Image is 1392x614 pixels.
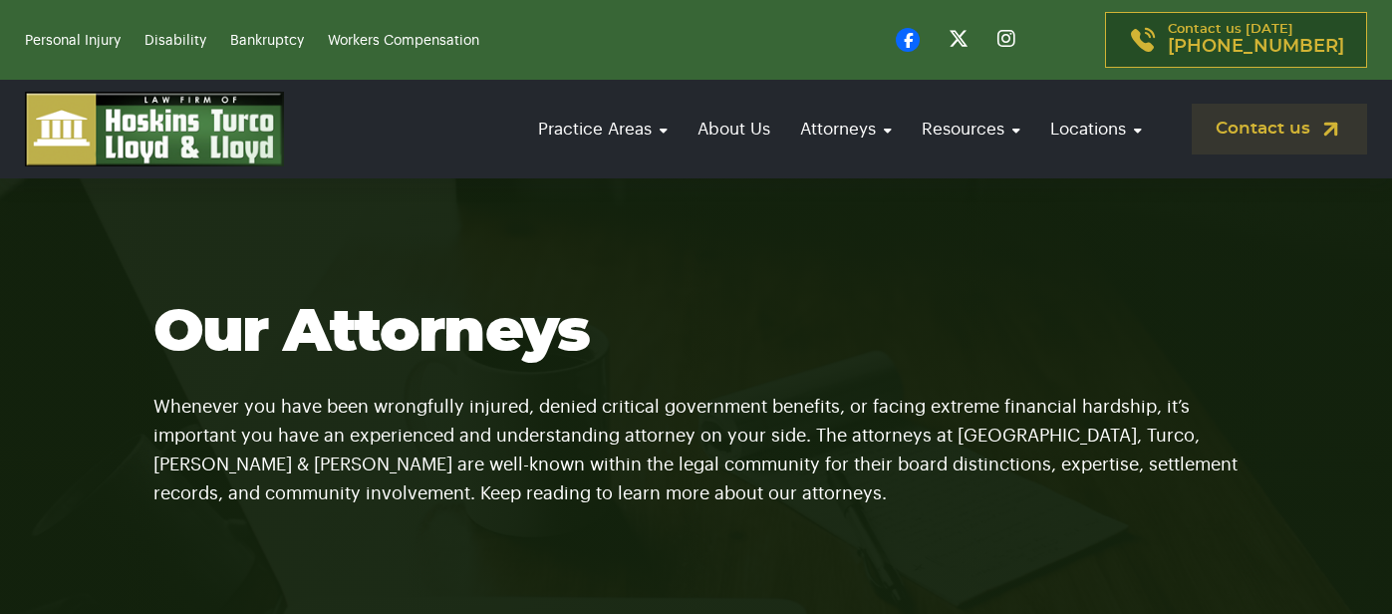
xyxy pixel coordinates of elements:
[1168,37,1344,57] span: [PHONE_NUMBER]
[1105,12,1367,68] a: Contact us [DATE][PHONE_NUMBER]
[1192,104,1367,154] a: Contact us
[790,101,902,157] a: Attorneys
[25,34,121,48] a: Personal Injury
[1040,101,1152,157] a: Locations
[230,34,304,48] a: Bankruptcy
[144,34,206,48] a: Disability
[153,368,1240,508] p: Whenever you have been wrongfully injured, denied critical government benefits, or facing extreme...
[153,298,1240,368] h1: Our Attorneys
[328,34,479,48] a: Workers Compensation
[688,101,780,157] a: About Us
[912,101,1030,157] a: Resources
[528,101,678,157] a: Practice Areas
[1168,23,1344,57] p: Contact us [DATE]
[25,92,284,166] img: logo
